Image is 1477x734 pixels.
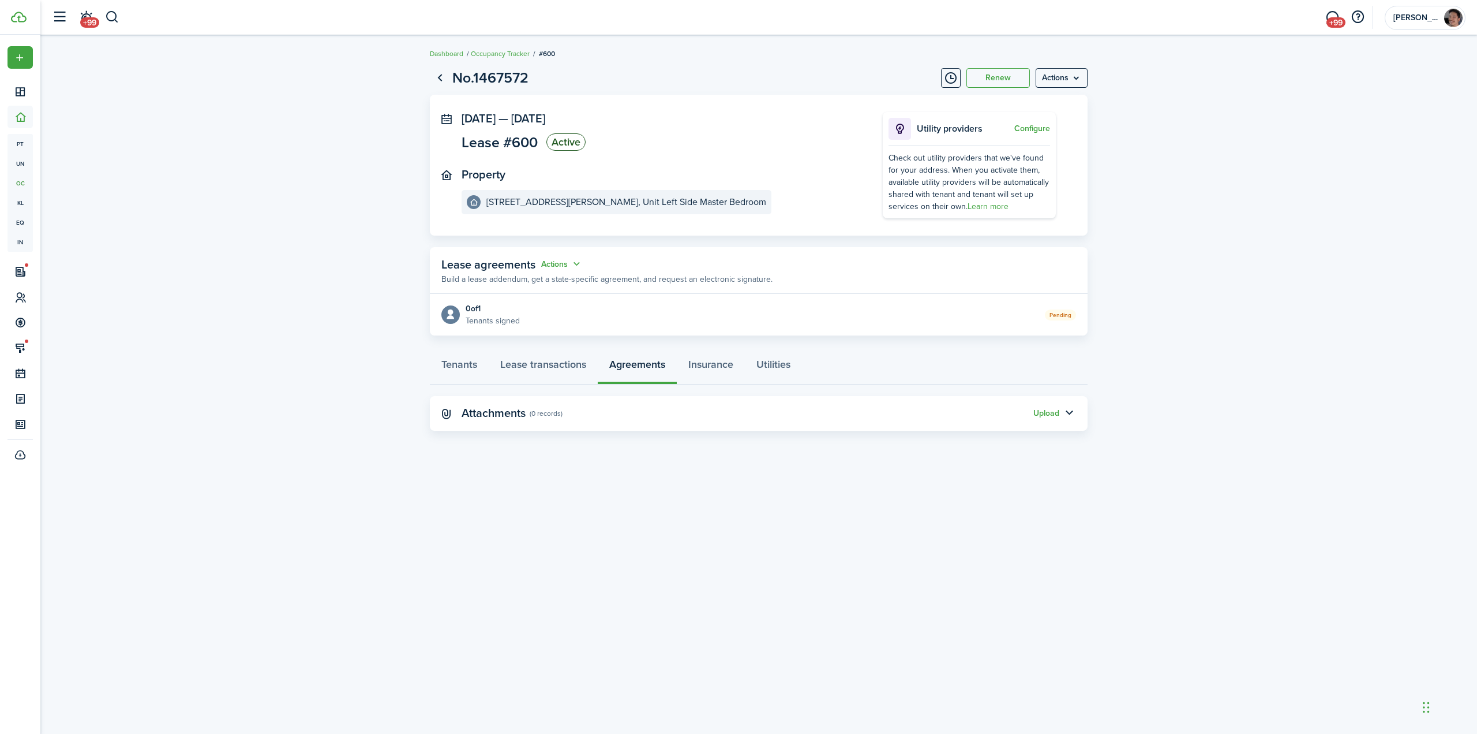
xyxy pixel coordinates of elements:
[105,8,119,27] button: Search
[539,49,555,59] span: #600
[541,258,583,271] button: Open menu
[1014,124,1050,133] button: Configure
[498,110,508,127] span: —
[466,303,520,315] div: 0 of 1
[511,110,545,127] span: [DATE]
[48,6,70,28] button: Open sidebar
[1036,68,1088,88] menu-btn: Actions
[941,68,961,88] button: Timeline
[8,46,33,69] button: Open menu
[462,168,505,181] panel-main-title: Property
[8,193,33,213] a: kl
[541,258,583,271] button: Actions
[489,350,598,385] a: Lease transactions
[80,17,99,28] span: +99
[546,133,586,151] status: Active
[462,110,496,127] span: [DATE]
[75,3,97,32] a: Notifications
[1326,17,1345,28] span: +99
[1059,404,1079,423] button: Toggle accordion
[452,67,528,89] h1: No.1467572
[8,173,33,193] a: oc
[1036,68,1088,88] button: Open menu
[462,135,538,150] span: Lease #600
[1321,3,1343,32] a: Messaging
[966,68,1030,88] button: Renew
[430,350,489,385] a: Tenants
[8,232,33,252] a: in
[441,256,535,273] span: Lease agreements
[441,273,773,285] p: Build a lease addendum, get a state-specific agreement, and request an electronic signature.
[1045,310,1076,321] status: Pending
[745,350,802,385] a: Utilities
[968,200,1009,213] a: Learn more
[462,407,526,420] panel-main-title: Attachments
[1033,409,1059,418] button: Upload
[1348,8,1367,27] button: Open resource center
[530,408,563,419] panel-main-subtitle: (0 records)
[11,12,27,23] img: TenantCloud
[430,68,449,88] a: Go back
[471,49,530,59] a: Occupancy Tracker
[486,197,766,207] e-details-info-title: [STREET_ADDRESS][PERSON_NAME], Unit Left Side Master Bedroom
[677,350,745,385] a: Insurance
[889,152,1050,213] div: Check out utility providers that we've found for your address. When you activate them, available ...
[430,49,463,59] a: Dashboard
[1423,690,1430,725] div: Drag
[1285,609,1477,734] iframe: Chat Widget
[1444,9,1463,27] img: Andy
[8,154,33,173] a: un
[8,134,33,154] a: pt
[466,315,520,327] p: Tenants signed
[1393,14,1439,22] span: Andy
[917,122,1011,136] p: Utility providers
[8,213,33,232] a: eq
